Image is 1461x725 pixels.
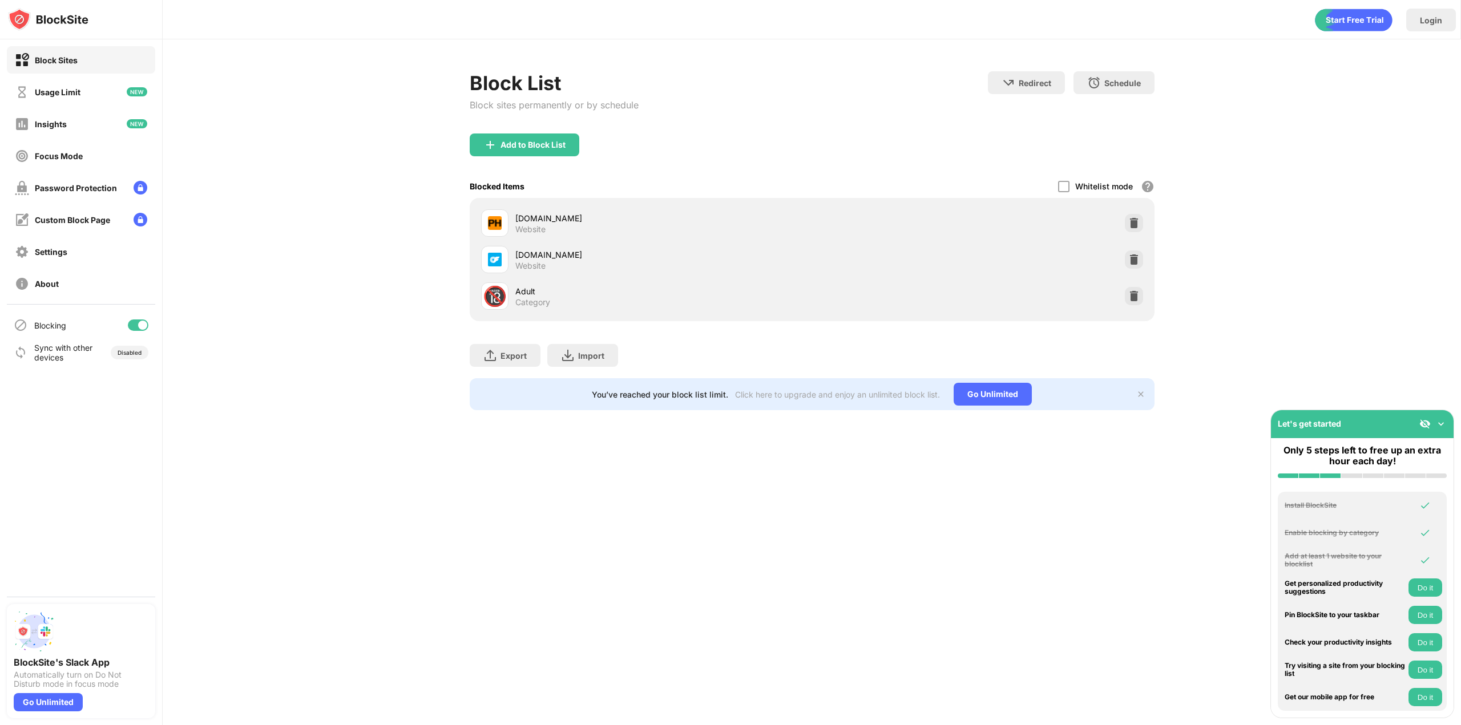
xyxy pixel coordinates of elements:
[1420,15,1442,25] div: Login
[127,87,147,96] img: new-icon.svg
[15,117,29,131] img: insights-off.svg
[14,670,148,688] div: Automatically turn on Do Not Disturb mode in focus mode
[1285,552,1406,569] div: Add at least 1 website to your blocklist
[470,71,639,95] div: Block List
[488,253,502,266] img: favicons
[515,297,550,307] div: Category
[1315,9,1393,31] div: animation
[35,119,67,129] div: Insights
[1285,638,1406,646] div: Check your productivity insights
[35,151,83,161] div: Focus Mode
[118,349,142,356] div: Disabled
[515,224,546,234] div: Website
[578,351,604,361] div: Import
[35,247,67,257] div: Settings
[515,249,812,261] div: [DOMAIN_NAME]
[35,279,59,289] div: About
[1278,419,1341,428] div: Let's get started
[127,119,147,128] img: new-icon.svg
[35,55,78,65] div: Block Sites
[1408,633,1442,651] button: Do it
[35,183,117,193] div: Password Protection
[15,213,29,227] img: customize-block-page-off.svg
[470,99,639,111] div: Block sites permanently or by schedule
[8,8,88,31] img: logo-blocksite.svg
[515,285,812,297] div: Adult
[34,321,66,330] div: Blocking
[1019,78,1051,88] div: Redirect
[15,181,29,195] img: password-protection-off.svg
[1285,529,1406,537] div: Enable blocking by category
[15,245,29,259] img: settings-off.svg
[14,693,83,711] div: Go Unlimited
[1408,661,1442,679] button: Do it
[1285,693,1406,701] div: Get our mobile app for free
[1419,500,1431,511] img: omni-check.svg
[1419,418,1431,430] img: eye-not-visible.svg
[1419,554,1431,566] img: omni-check.svg
[501,351,527,361] div: Export
[34,343,93,362] div: Sync with other devices
[735,390,940,399] div: Click here to upgrade and enjoy an unlimited block list.
[14,318,27,332] img: blocking-icon.svg
[483,285,507,308] div: 🔞
[592,390,728,399] div: You’ve reached your block list limit.
[1075,181,1133,191] div: Whitelist mode
[1285,501,1406,509] div: Install BlockSite
[15,85,29,99] img: time-usage-off.svg
[1285,580,1406,596] div: Get personalized productivity suggestions
[1104,78,1141,88] div: Schedule
[134,181,147,195] img: lock-menu.svg
[515,212,812,224] div: [DOMAIN_NAME]
[14,346,27,359] img: sync-icon.svg
[1285,662,1406,678] div: Try visiting a site from your blocking list
[14,611,55,652] img: push-slack.svg
[501,140,566,149] div: Add to Block List
[488,216,502,230] img: favicons
[470,181,524,191] div: Blocked Items
[35,87,80,97] div: Usage Limit
[134,213,147,226] img: lock-menu.svg
[1278,445,1447,467] div: Only 5 steps left to free up an extra hour each day!
[15,277,29,291] img: about-off.svg
[954,383,1032,406] div: Go Unlimited
[1435,418,1447,430] img: omni-setup-toggle.svg
[515,261,546,271] div: Website
[1285,611,1406,619] div: Pin BlockSite to your taskbar
[1136,390,1145,399] img: x-button.svg
[14,657,148,668] div: BlockSite's Slack App
[15,149,29,163] img: focus-off.svg
[1408,606,1442,624] button: Do it
[1419,527,1431,538] img: omni-check.svg
[15,53,29,67] img: block-on.svg
[35,215,110,225] div: Custom Block Page
[1408,688,1442,706] button: Do it
[1408,578,1442,597] button: Do it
